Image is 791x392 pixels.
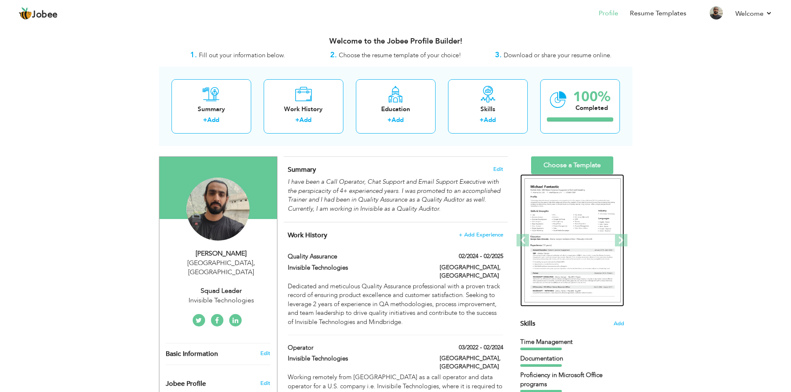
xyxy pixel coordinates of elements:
label: [GEOGRAPHIC_DATA], [GEOGRAPHIC_DATA] [440,263,503,280]
div: Documentation [520,354,624,363]
label: Quality Assurance [288,252,427,261]
label: [GEOGRAPHIC_DATA], [GEOGRAPHIC_DATA] [440,354,503,371]
label: + [295,116,299,124]
h4: Adding a summary is a quick and easy way to highlight your experience and interests. [288,166,503,174]
strong: 2. [330,50,337,60]
div: Skills [455,105,521,114]
span: Download or share your resume online. [504,51,612,59]
label: 02/2024 - 02/2025 [459,252,503,261]
span: Choose the resume template of your choice! [339,51,461,59]
label: 03/2022 - 02/2024 [459,343,503,352]
img: jobee.io [19,7,32,20]
div: Proficiency in Microsoft Office programs [520,371,624,389]
a: Choose a Template [531,156,613,174]
a: Add [484,116,496,124]
div: Squad Leader [166,286,277,296]
div: Enhance your career by creating a custom URL for your Jobee public profile. [159,371,277,392]
a: Edit [260,350,270,357]
div: [GEOGRAPHIC_DATA] [GEOGRAPHIC_DATA] [166,258,277,278]
span: Jobee Profile [166,380,206,388]
span: + Add Experience [459,232,503,238]
span: Jobee [32,10,58,19]
label: + [203,116,207,124]
img: Profile Img [710,6,723,19]
span: Summary [288,165,316,174]
div: [PERSON_NAME] [166,249,277,258]
div: Completed [573,104,610,112]
div: Summary [178,105,245,114]
em: I have been a Call Operator, Chat Support and Email Support Executive with the perspicacity [288,178,499,195]
h3: Welcome to the Jobee Profile Builder! [159,37,632,46]
span: Fill out your information below. [199,51,285,59]
span: Edit [493,166,503,172]
label: Operator [288,343,427,352]
img: Muhammad Awais [186,178,250,241]
a: Add [392,116,404,124]
span: Basic Information [166,351,218,358]
span: Work History [288,231,327,240]
div: Education [362,105,429,114]
strong: 3. [495,50,502,60]
label: Invisible Technologies [288,263,427,272]
a: Resume Templates [630,9,686,18]
div: Invisible Technologies [166,296,277,305]
label: Invisible Technologies [288,354,427,363]
span: , [253,258,255,268]
div: 100% [573,90,610,104]
a: Add [207,116,219,124]
div: Time Management [520,338,624,346]
a: Profile [599,9,618,18]
em: of 4+ experienced years. I was promoted to an accomplished Trainer and I had been in Quality Assu... [288,187,500,213]
label: + [387,116,392,124]
strong: 1. [190,50,197,60]
span: Add [614,320,624,328]
div: Work History [270,105,337,114]
div: Dedicated and meticulous Quality Assurance professional with a proven track record of ensuring pr... [288,282,503,326]
span: Skills [520,319,535,328]
a: Welcome [735,9,772,19]
a: Jobee [19,7,58,20]
a: Add [299,116,311,124]
h4: This helps to show the companies you have worked for. [288,231,503,239]
span: Edit [260,380,270,387]
label: + [480,116,484,124]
